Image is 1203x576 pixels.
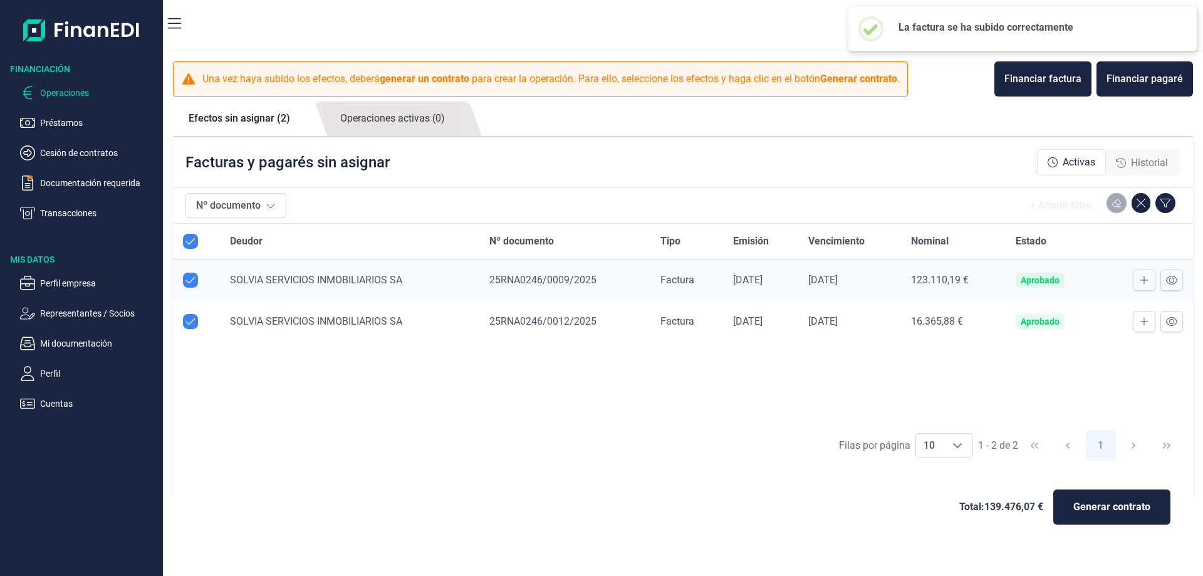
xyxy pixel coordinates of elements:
[20,336,158,351] button: Mi documentación
[1053,490,1170,525] button: Generar contrato
[230,315,402,327] span: SOLVIA SERVICIOS INMOBILIARIOS SA
[911,274,996,286] div: 123.110,19 €
[489,315,596,327] span: 25RNA0246/0012/2025
[1152,431,1182,461] button: Last Page
[978,441,1018,451] span: 1 - 2 de 2
[1053,431,1083,461] button: Previous Page
[40,175,158,191] p: Documentación requerida
[808,315,891,328] div: [DATE]
[733,234,769,249] span: Emisión
[733,315,788,328] div: [DATE]
[40,85,158,100] p: Operaciones
[20,306,158,321] button: Representantes / Socios
[325,102,461,136] a: Operaciones activas (0)
[808,234,865,249] span: Vencimiento
[20,206,158,221] button: Transacciones
[898,21,1177,33] h2: La factura se ha subido correctamente
[660,274,694,286] span: Factura
[20,175,158,191] button: Documentación requerida
[1073,500,1150,515] span: Generar contrato
[40,306,158,321] p: Representantes / Socios
[1004,71,1081,86] div: Financiar factura
[1096,61,1193,97] button: Financiar pagaré
[1021,275,1060,285] div: Aprobado
[1106,150,1178,175] div: Historial
[808,274,891,286] div: [DATE]
[1086,431,1116,461] button: Page 1
[380,73,469,85] b: generar un contrato
[1118,431,1148,461] button: Next Page
[1131,155,1168,170] span: Historial
[230,274,402,286] span: SOLVIA SERVICIOS INMOBILIARIOS SA
[40,396,158,411] p: Cuentas
[1107,71,1183,86] div: Financiar pagaré
[202,71,900,86] p: Una vez haya subido los efectos, deberá para crear la operación. Para ello, seleccione los efecto...
[916,434,942,458] span: 10
[1063,155,1095,170] span: Activas
[40,115,158,130] p: Préstamos
[1019,431,1049,461] button: First Page
[20,115,158,130] button: Préstamos
[994,61,1091,97] button: Financiar factura
[942,434,972,458] div: Choose
[20,396,158,411] button: Cuentas
[183,314,198,329] div: Row Unselected null
[839,438,910,453] div: Filas por página
[20,366,158,381] button: Perfil
[20,145,158,160] button: Cesión de contratos
[20,276,158,291] button: Perfil empresa
[911,234,949,249] span: Nominal
[1021,317,1060,327] div: Aprobado
[185,152,390,172] p: Facturas y pagarés sin asignar
[733,274,788,286] div: [DATE]
[40,145,158,160] p: Cesión de contratos
[820,73,897,85] b: Generar contrato
[40,366,158,381] p: Perfil
[230,234,263,249] span: Deudor
[183,273,198,288] div: Row Unselected null
[20,85,158,100] button: Operaciones
[489,234,554,249] span: Nº documento
[23,10,140,50] img: Logo de aplicación
[40,206,158,221] p: Transacciones
[489,274,596,286] span: 25RNA0246/0009/2025
[911,315,996,328] div: 16.365,88 €
[660,234,680,249] span: Tipo
[183,234,198,249] div: All items selected
[40,276,158,291] p: Perfil empresa
[1016,234,1046,249] span: Estado
[173,102,306,135] a: Efectos sin asignar (2)
[40,336,158,351] p: Mi documentación
[660,315,694,327] span: Factura
[1037,149,1106,175] div: Activas
[959,500,1043,515] span: Total: 139.476,07 €
[185,193,286,218] button: Nº documento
